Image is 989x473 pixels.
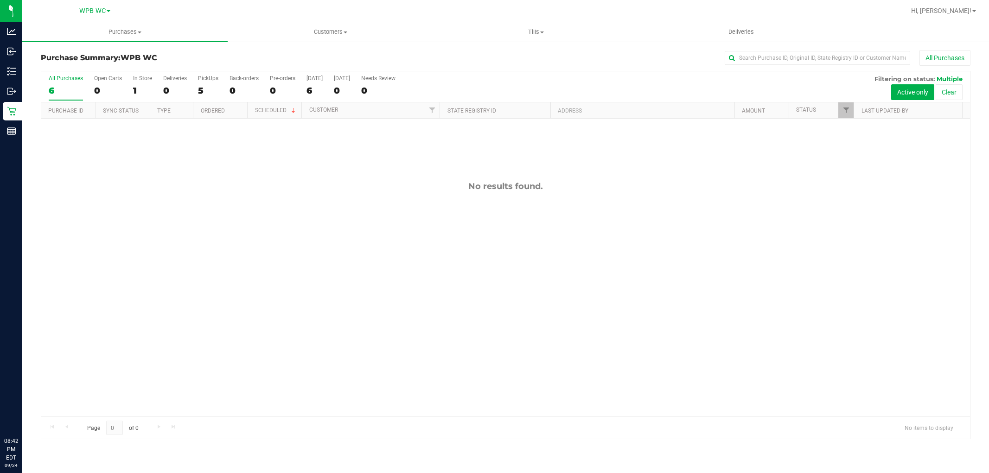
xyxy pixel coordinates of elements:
div: 1 [133,85,152,96]
div: Pre-orders [270,75,295,82]
span: Multiple [937,75,963,82]
span: Tills [434,28,638,36]
button: Clear [936,84,963,100]
a: Sync Status [103,107,139,114]
a: Filter [838,102,854,118]
div: In Store [133,75,152,82]
a: Amount [742,107,765,114]
th: Address [550,102,734,119]
a: Filter [424,102,440,118]
div: 5 [198,85,218,96]
div: [DATE] [334,75,350,82]
div: Needs Review [361,75,396,82]
inline-svg: Retail [7,107,16,116]
div: [DATE] [306,75,323,82]
div: Open Carts [94,75,122,82]
span: Purchases [22,28,228,36]
inline-svg: Inbound [7,47,16,56]
h3: Purchase Summary: [41,54,351,62]
inline-svg: Outbound [7,87,16,96]
div: 6 [49,85,83,96]
div: 6 [306,85,323,96]
a: Deliveries [638,22,844,42]
p: 08:42 PM EDT [4,437,18,462]
div: No results found. [41,181,970,191]
a: Scheduled [255,107,297,114]
div: PickUps [198,75,218,82]
span: Customers [228,28,433,36]
input: Search Purchase ID, Original ID, State Registry ID or Customer Name... [725,51,910,65]
button: Active only [891,84,934,100]
div: Back-orders [230,75,259,82]
a: Purchases [22,22,228,42]
div: All Purchases [49,75,83,82]
span: Filtering on status: [874,75,935,82]
span: Hi, [PERSON_NAME]! [911,7,971,14]
a: Type [157,107,171,114]
a: Customer [309,107,338,113]
p: 09/24 [4,462,18,469]
a: Last Updated By [861,107,908,114]
inline-svg: Reports [7,126,16,136]
span: Deliveries [716,28,766,36]
a: Purchase ID [48,107,83,114]
a: Customers [228,22,433,42]
button: All Purchases [919,50,970,66]
inline-svg: Analytics [7,27,16,36]
div: 0 [230,85,259,96]
div: 0 [334,85,350,96]
div: 0 [163,85,187,96]
span: WPB WC [121,53,157,62]
a: State Registry ID [447,107,496,114]
span: Page of 0 [79,421,146,435]
inline-svg: Inventory [7,67,16,76]
div: Deliveries [163,75,187,82]
div: 0 [270,85,295,96]
a: Tills [433,22,638,42]
span: WPB WC [79,7,106,15]
div: 0 [94,85,122,96]
iframe: Resource center [9,399,37,427]
div: 0 [361,85,396,96]
a: Ordered [201,107,225,114]
span: No items to display [897,421,961,435]
a: Status [796,107,816,113]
